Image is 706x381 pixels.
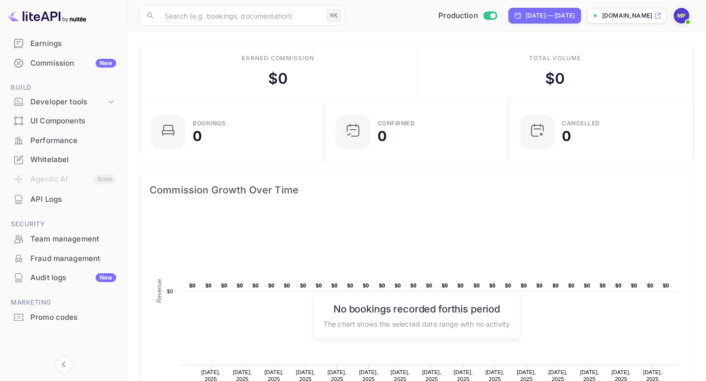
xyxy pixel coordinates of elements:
[6,131,121,149] a: Performance
[647,283,654,288] text: $0
[6,308,121,326] a: Promo codes
[30,96,106,108] div: Developer tools
[96,273,116,282] div: New
[631,283,637,288] text: $0
[6,150,121,168] a: Whitelabel
[378,129,387,143] div: 0
[553,283,559,288] text: $0
[6,190,121,209] div: API Logs
[6,34,121,53] div: Earnings
[568,283,575,288] text: $0
[150,182,684,198] span: Commission Growth Over Time
[6,230,121,248] a: Team management
[584,283,590,288] text: $0
[6,82,121,93] span: Build
[30,154,116,166] div: Whitelabel
[30,272,116,284] div: Audit logs
[331,283,338,288] text: $0
[6,94,121,111] div: Developer tools
[602,11,652,20] p: [DOMAIN_NAME]
[6,190,121,208] a: API Logs
[6,268,121,287] div: Audit logsNew
[6,219,121,230] span: Security
[410,283,417,288] text: $0
[438,10,478,22] span: Production
[30,116,116,127] div: UI Components
[30,234,116,245] div: Team management
[474,283,480,288] text: $0
[521,283,527,288] text: $0
[6,297,121,308] span: Marketing
[30,253,116,264] div: Fraud management
[6,112,121,131] div: UI Components
[6,54,121,72] a: CommissionNew
[529,54,581,63] div: Total volume
[316,283,322,288] text: $0
[378,120,415,126] div: Confirmed
[6,249,121,268] div: Fraud management
[221,283,227,288] text: $0
[284,283,290,288] text: $0
[6,54,121,73] div: CommissionNew
[615,283,622,288] text: $0
[536,283,543,288] text: $0
[600,283,606,288] text: $0
[55,356,73,373] button: Collapse navigation
[562,129,571,143] div: 0
[363,283,369,288] text: $0
[324,303,510,314] h6: No bookings recorded for this period
[6,268,121,286] a: Audit logsNew
[457,283,464,288] text: $0
[156,279,163,303] text: Revenue
[193,129,202,143] div: 0
[30,38,116,49] div: Earnings
[6,34,121,52] a: Earnings
[434,10,501,22] div: Switch to Sandbox mode
[30,58,116,69] div: Commission
[189,283,196,288] text: $0
[242,54,314,63] div: Earned commission
[6,230,121,249] div: Team management
[663,283,669,288] text: $0
[327,9,341,22] div: ⌘K
[379,283,385,288] text: $0
[6,150,121,169] div: Whitelabel
[30,312,116,323] div: Promo codes
[6,308,121,327] div: Promo codes
[347,283,353,288] text: $0
[252,283,259,288] text: $0
[268,68,288,90] div: $ 0
[268,283,275,288] text: $0
[96,59,116,68] div: New
[30,194,116,205] div: API Logs
[8,8,86,24] img: LiteAPI logo
[6,131,121,150] div: Performance
[505,283,511,288] text: $0
[324,318,510,329] p: The chart shows the selected date range with no activity
[6,249,121,267] a: Fraud management
[237,283,243,288] text: $0
[674,8,689,24] img: mohamed faried
[562,120,600,126] div: CANCELLED
[300,283,306,288] text: $0
[426,283,432,288] text: $0
[193,120,226,126] div: Bookings
[489,283,496,288] text: $0
[159,6,323,25] input: Search (e.g. bookings, documentation)
[545,68,565,90] div: $ 0
[30,135,116,146] div: Performance
[167,288,173,294] text: $0
[395,283,401,288] text: $0
[205,283,212,288] text: $0
[442,283,448,288] text: $0
[6,112,121,130] a: UI Components
[526,11,575,20] div: [DATE] — [DATE]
